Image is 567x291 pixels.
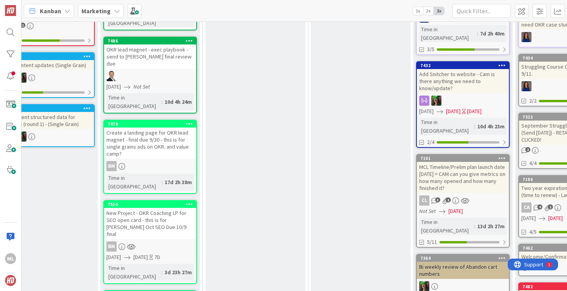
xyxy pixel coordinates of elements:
[163,268,194,277] div: 3d 23h 27m
[106,253,121,261] span: [DATE]
[417,62,509,69] div: 7432
[417,255,509,279] div: 7364Bi weekly review of Abandon cart numbers
[420,63,509,68] div: 7432
[419,118,474,135] div: Time in [GEOGRAPHIC_DATA]
[40,6,61,16] span: Kanban
[417,96,509,106] div: SL
[423,7,434,15] span: 2x
[104,241,196,252] div: BM
[104,37,196,44] div: 7486
[108,202,196,207] div: 7510
[417,162,509,193] div: MCL Timeline/Prelim plan launch date [DATE] = CAM can you give metrics on how many opened and how...
[420,156,509,161] div: 7101
[2,53,94,70] div: 7306SEO content updates (Single Grain)
[419,107,434,115] span: [DATE]
[448,207,463,215] span: [DATE]
[427,238,437,246] span: 5/11
[419,25,477,42] div: Time in [GEOGRAPHIC_DATA]
[106,83,121,91] span: [DATE]
[417,155,509,162] div: 7101
[446,197,451,202] span: 1
[106,93,161,110] div: Time in [GEOGRAPHIC_DATA]
[108,38,196,44] div: 7486
[104,37,196,69] div: 7486OKR lead magnet - exec playbook - send to [PERSON_NAME] final review due
[104,201,196,208] div: 7510
[104,71,196,81] div: SL
[417,62,509,93] div: 7432Add Snitcher to website - Cam is there anything we need to know/update?
[41,3,43,9] div: 1
[478,29,507,38] div: 7d 2h 40m
[521,214,536,222] span: [DATE]
[537,204,542,209] span: 4
[420,256,509,261] div: 7364
[2,131,94,142] div: SL
[529,228,537,236] span: 4/5
[417,195,509,206] div: CL
[474,222,475,231] span: :
[16,1,35,11] span: Support
[104,121,196,128] div: 7479
[5,5,16,16] img: Visit kanbanzone.com
[419,208,436,215] i: Not Set
[104,161,196,171] div: BM
[427,138,434,146] span: 2/4
[16,131,27,142] img: SL
[419,218,474,235] div: Time in [GEOGRAPHIC_DATA]
[419,195,429,206] div: CL
[475,222,507,231] div: 13d 2h 27m
[133,253,148,261] span: [DATE]
[417,262,509,279] div: Bi weekly review of Abandon cart numbers
[467,107,482,115] div: [DATE]
[161,268,163,277] span: :
[474,122,475,131] span: :
[104,208,196,239] div: New Project - OKR Coaching LP for SEO open card - this is for [PERSON_NAME] Oct SEO Due 10/9 final
[20,23,25,28] span: 1
[427,45,434,53] span: 3/5
[106,174,161,191] div: Time in [GEOGRAPHIC_DATA]
[106,264,161,281] div: Time in [GEOGRAPHIC_DATA]
[477,29,478,38] span: :
[5,275,16,286] img: avatar
[2,60,94,70] div: SEO content updates (Single Grain)
[106,241,117,252] div: BM
[521,202,532,213] div: CA
[413,7,423,15] span: 1x
[5,54,94,59] div: 7306
[16,73,27,83] img: SL
[529,159,537,167] span: 4/4
[104,121,196,159] div: 7479Create a landing page for OKR lead magnet - final due 9/30 - this is for single grains ads on...
[5,106,94,111] div: 7340
[106,161,117,171] div: BM
[133,83,150,90] i: Not Set
[2,105,94,112] div: 7340
[529,97,537,105] span: 2/2
[452,4,511,18] input: Quick Filter...
[431,96,441,106] img: SL
[163,98,194,106] div: 10d 4h 24m
[163,178,194,186] div: 17d 2h 38m
[108,121,196,127] div: 7479
[521,32,532,42] img: SL
[548,204,553,209] span: 1
[104,44,196,69] div: OKR lead magnet - exec playbook - send to [PERSON_NAME] final review due
[154,253,160,261] div: 7D
[521,81,532,91] img: SL
[104,201,196,239] div: 7510New Project - OKR Coaching LP for SEO open card - this is for [PERSON_NAME] Oct SEO Due 10/9 ...
[434,7,444,15] span: 3x
[161,178,163,186] span: :
[417,69,509,93] div: Add Snitcher to website - Cam is there anything we need to know/update?
[475,122,507,131] div: 10d 4h 23m
[2,112,94,129] div: Implement structured data for Articles (round 1) - (Single Grain)
[106,71,117,81] img: SL
[417,155,509,193] div: 7101MCL Timeline/Prelim plan launch date [DATE] = CAM can you give metrics on how many opened and...
[5,253,16,264] div: ML
[2,53,94,60] div: 7306
[104,128,196,159] div: Create a landing page for OKR lead magnet - final due 9/30 - this is for single grains ads on OKR...
[525,147,530,152] span: 2
[161,98,163,106] span: :
[417,255,509,262] div: 7364
[2,105,94,129] div: 7340Implement structured data for Articles (round 1) - (Single Grain)
[548,214,563,222] span: [DATE]
[82,7,111,15] b: Marketing
[2,73,94,83] div: SL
